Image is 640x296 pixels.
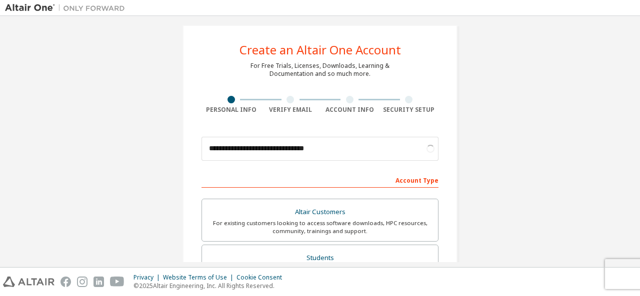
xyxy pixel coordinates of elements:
[208,219,432,235] div: For existing customers looking to access software downloads, HPC resources, community, trainings ...
[3,277,54,287] img: altair_logo.svg
[5,3,130,13] img: Altair One
[133,282,288,290] p: © 2025 Altair Engineering, Inc. All Rights Reserved.
[201,106,261,114] div: Personal Info
[60,277,71,287] img: facebook.svg
[320,106,379,114] div: Account Info
[208,205,432,219] div: Altair Customers
[239,44,401,56] div: Create an Altair One Account
[379,106,439,114] div: Security Setup
[133,274,163,282] div: Privacy
[250,62,389,78] div: For Free Trials, Licenses, Downloads, Learning & Documentation and so much more.
[236,274,288,282] div: Cookie Consent
[163,274,236,282] div: Website Terms of Use
[77,277,87,287] img: instagram.svg
[261,106,320,114] div: Verify Email
[201,172,438,188] div: Account Type
[208,251,432,265] div: Students
[93,277,104,287] img: linkedin.svg
[110,277,124,287] img: youtube.svg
